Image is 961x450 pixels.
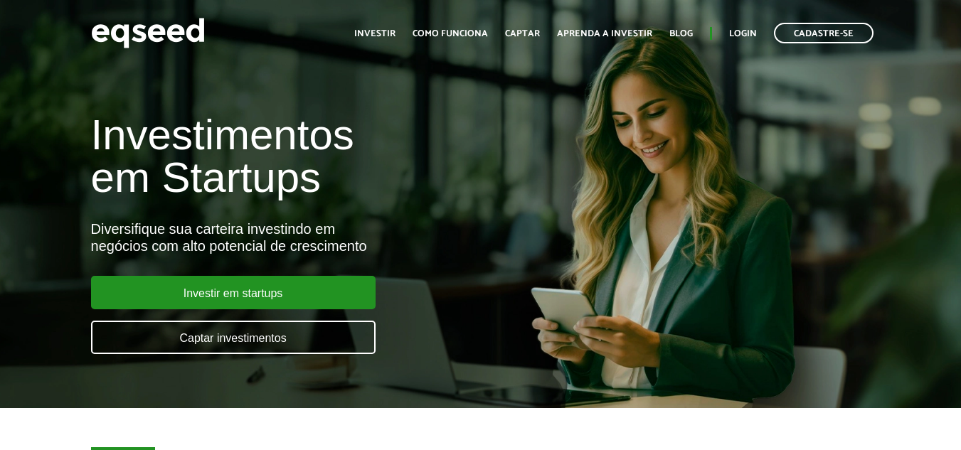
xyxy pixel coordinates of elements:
a: Captar investimentos [91,321,376,354]
h1: Investimentos em Startups [91,114,551,199]
a: Como funciona [413,29,488,38]
a: Investir [354,29,395,38]
div: Diversifique sua carteira investindo em negócios com alto potencial de crescimento [91,220,551,255]
a: Blog [669,29,693,38]
img: EqSeed [91,14,205,52]
a: Cadastre-se [774,23,874,43]
a: Captar [505,29,540,38]
a: Aprenda a investir [557,29,652,38]
a: Investir em startups [91,276,376,309]
a: Login [729,29,757,38]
